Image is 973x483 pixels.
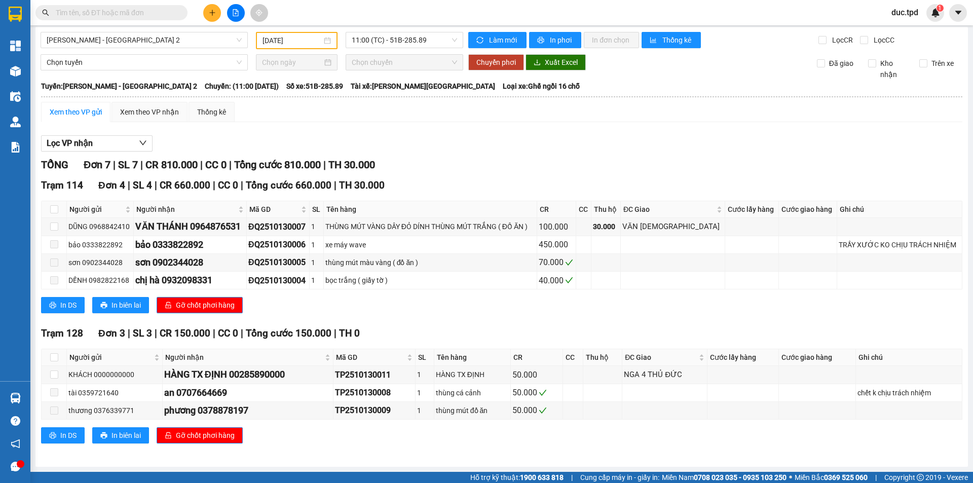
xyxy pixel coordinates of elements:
[248,238,308,251] div: ĐQ2510130006
[563,349,583,366] th: CC
[164,403,332,418] div: phương 0378878197
[512,386,561,399] div: 50.000
[503,81,580,92] span: Loại xe: Ghế ngồi 16 chỗ
[571,472,573,483] span: |
[255,9,263,16] span: aim
[10,393,21,403] img: warehouse-icon
[250,4,268,22] button: aim
[857,387,960,398] div: chết k chịu trách nhiệm
[41,82,197,90] b: Tuyến: [PERSON_NAME] - [GEOGRAPHIC_DATA] 2
[133,327,152,339] span: SL 3
[68,221,132,232] div: DŨNG 0968842410
[11,462,20,471] span: message
[333,366,415,384] td: TP2510130011
[828,34,854,46] span: Lọc CR
[470,472,564,483] span: Hỗ trợ kỹ thuật:
[41,135,153,152] button: Lọc VP nhận
[336,352,404,363] span: Mã GD
[263,35,322,46] input: 13/10/2025
[539,406,547,415] span: check
[205,81,279,92] span: Chuyến: (11:00 [DATE])
[209,9,216,16] span: plus
[334,327,336,339] span: |
[825,58,857,69] span: Đã giao
[927,58,958,69] span: Trên xe
[120,106,179,118] div: Xem theo VP nhận
[311,239,322,250] div: 1
[662,34,693,46] span: Thống kê
[662,472,787,483] span: Miền Nam
[539,256,575,269] div: 70.000
[11,416,20,426] span: question-circle
[539,389,547,397] span: check
[520,473,564,481] strong: 1900 633 818
[539,238,575,251] div: 450.000
[41,427,85,443] button: printerIn DS
[155,179,157,191] span: |
[937,5,944,12] sup: 1
[47,55,242,70] span: Chọn tuyến
[41,159,68,171] span: TỔNG
[351,81,495,92] span: Tài xế: [PERSON_NAME][GEOGRAPHIC_DATA]
[324,201,537,218] th: Tên hàng
[436,387,509,398] div: thùng cá cảnh
[10,66,21,77] img: warehouse-icon
[10,91,21,102] img: warehouse-icon
[247,254,310,272] td: ĐQ2510130005
[311,257,322,268] div: 1
[593,221,619,232] div: 30.000
[476,36,485,45] span: sync
[779,349,856,366] th: Cước giao hàng
[135,238,245,252] div: bảo 0333822892
[145,159,198,171] span: CR 810.000
[133,179,152,191] span: SL 4
[328,159,375,171] span: TH 30.000
[333,384,415,402] td: TP2510130008
[56,7,175,18] input: Tìm tên, số ĐT hoặc mã đơn
[165,302,172,310] span: unlock
[511,349,563,366] th: CR
[624,369,705,381] div: NGA 4 THỦ ĐỨC
[111,300,141,311] span: In biên lai
[650,36,658,45] span: bar-chart
[883,6,926,19] span: duc.tpd
[98,179,125,191] span: Đơn 4
[468,54,524,70] button: Chuyển phơi
[140,159,143,171] span: |
[68,275,132,286] div: DẾNH 0982822168
[164,367,332,382] div: HÀNG TX ĐỊNH 00285890000
[135,273,245,287] div: chị hà 0932098331
[839,239,960,250] div: TRẦY XƯỚC KO CHỊU TRÁCH NHIỆM
[128,327,130,339] span: |
[241,179,243,191] span: |
[949,4,967,22] button: caret-down
[545,57,578,68] span: Xuất Excel
[205,159,227,171] span: CC 0
[84,159,110,171] span: Đơn 7
[311,275,322,286] div: 1
[789,475,792,479] span: ⚪️
[837,201,962,218] th: Ghi chú
[335,368,413,381] div: TP2510130011
[537,201,577,218] th: CR
[824,473,868,481] strong: 0369 525 060
[931,8,940,17] img: icon-new-feature
[248,220,308,233] div: ĐQ2510130007
[584,32,639,48] button: In đơn chọn
[539,274,575,287] div: 40.000
[339,179,385,191] span: TH 30.000
[310,201,324,218] th: SL
[69,204,123,215] span: Người gửi
[176,300,235,311] span: Gỡ chốt phơi hàng
[135,219,245,234] div: VĂN THÁNH 0964876531
[876,58,912,80] span: Kho nhận
[49,302,56,310] span: printer
[246,179,331,191] span: Tổng cước 660.000
[725,201,779,218] th: Cước lấy hàng
[550,34,573,46] span: In phơi
[47,137,93,150] span: Lọc VP nhận
[60,300,77,311] span: In DS
[218,179,238,191] span: CC 0
[339,327,360,339] span: TH 0
[325,257,535,268] div: thùng mút màu vàng ( đồ ăn )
